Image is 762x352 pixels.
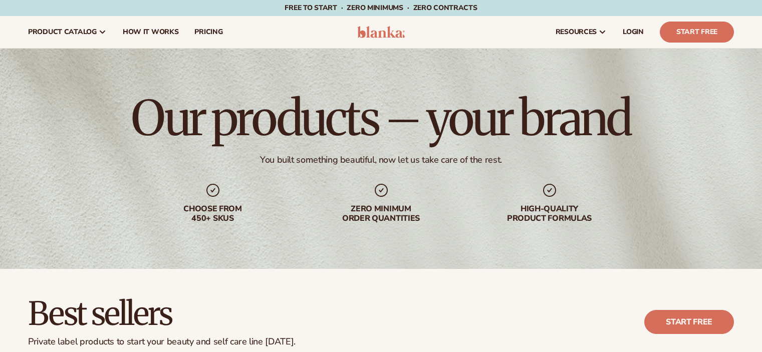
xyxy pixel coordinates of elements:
span: LOGIN [623,28,644,36]
div: Choose from 450+ Skus [149,204,277,223]
a: How It Works [115,16,187,48]
div: Private label products to start your beauty and self care line [DATE]. [28,336,296,347]
span: pricing [194,28,222,36]
div: Zero minimum order quantities [317,204,445,223]
a: Start Free [660,22,734,43]
span: How It Works [123,28,179,36]
a: pricing [186,16,230,48]
a: LOGIN [615,16,652,48]
a: product catalog [20,16,115,48]
a: Start free [644,310,734,334]
span: Free to start · ZERO minimums · ZERO contracts [285,3,477,13]
h2: Best sellers [28,297,296,330]
span: product catalog [28,28,97,36]
div: High-quality product formulas [485,204,614,223]
div: You built something beautiful, now let us take care of the rest. [260,154,502,166]
h1: Our products – your brand [131,94,630,142]
span: resources [556,28,597,36]
a: resources [548,16,615,48]
img: logo [357,26,405,38]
